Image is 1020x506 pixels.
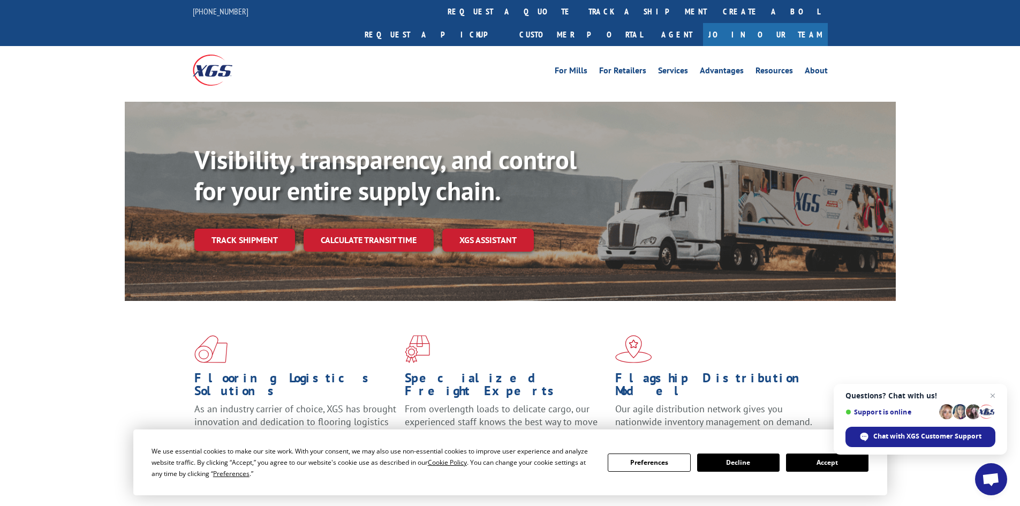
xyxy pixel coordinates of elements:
div: We use essential cookies to make our site work. With your consent, we may also use non-essential ... [152,445,595,479]
button: Decline [697,454,780,472]
span: Cookie Policy [428,458,467,467]
h1: Flooring Logistics Solutions [194,372,397,403]
span: Preferences [213,469,250,478]
a: For Retailers [599,66,646,78]
img: xgs-icon-flagship-distribution-model-red [615,335,652,363]
img: xgs-icon-total-supply-chain-intelligence-red [194,335,228,363]
h1: Flagship Distribution Model [615,372,818,403]
span: As an industry carrier of choice, XGS has brought innovation and dedication to flooring logistics... [194,403,396,441]
a: Resources [755,66,793,78]
b: Visibility, transparency, and control for your entire supply chain. [194,143,577,207]
span: Questions? Chat with us! [845,391,995,400]
div: Cookie Consent Prompt [133,429,887,495]
h1: Specialized Freight Experts [405,372,607,403]
a: Agent [651,23,703,46]
a: Request a pickup [357,23,511,46]
a: Track shipment [194,229,295,251]
a: Services [658,66,688,78]
a: XGS ASSISTANT [442,229,534,252]
button: Preferences [608,454,690,472]
a: Calculate transit time [304,229,434,252]
span: Support is online [845,408,935,416]
img: xgs-icon-focused-on-flooring-red [405,335,430,363]
a: [PHONE_NUMBER] [193,6,248,17]
a: Advantages [700,66,744,78]
a: For Mills [555,66,587,78]
p: From overlength loads to delicate cargo, our experienced staff knows the best way to move your fr... [405,403,607,450]
a: Customer Portal [511,23,651,46]
div: Open chat [975,463,1007,495]
div: Chat with XGS Customer Support [845,427,995,447]
span: Our agile distribution network gives you nationwide inventory management on demand. [615,403,812,428]
button: Accept [786,454,868,472]
a: About [805,66,828,78]
span: Close chat [986,389,999,402]
span: Chat with XGS Customer Support [873,432,981,441]
a: Join Our Team [703,23,828,46]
